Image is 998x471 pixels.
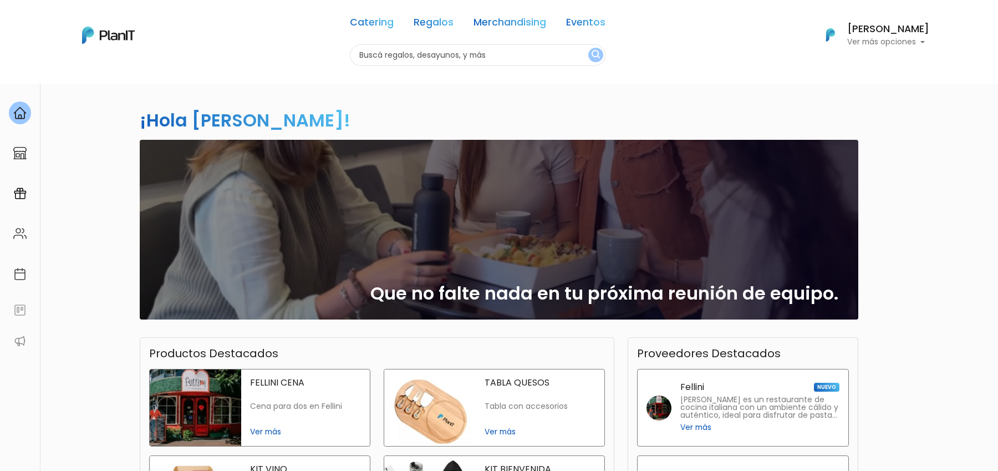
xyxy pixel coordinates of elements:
img: people-662611757002400ad9ed0e3c099ab2801c6687ba6c219adb57efc949bc21e19d.svg [13,227,27,240]
h2: ¡Hola [PERSON_NAME]! [140,108,350,133]
img: search_button-432b6d5273f82d61273b3651a40e1bd1b912527efae98b1b7a1b2c0702e16a8d.svg [592,50,600,60]
img: PlanIt Logo [82,27,135,44]
p: [PERSON_NAME] es un restaurante de cocina italiana con un ambiente cálido y auténtico, ideal para... [680,396,839,419]
a: Fellini NUEVO [PERSON_NAME] es un restaurante de cocina italiana con un ambiente cálido y auténti... [637,369,849,447]
span: Ver más [680,422,711,433]
p: Cena para dos en Fellini [250,402,361,411]
button: PlanIt Logo [PERSON_NAME] Ver más opciones [812,21,929,49]
img: tabla quesos [384,369,476,446]
img: marketplace-4ceaa7011d94191e9ded77b95e3339b90024bf715f7c57f8cf31f2d8c509eaba.svg [13,146,27,160]
span: Ver más [250,426,361,438]
img: campaigns-02234683943229c281be62815700db0a1741e53638e28bf9629b52c665b00959.svg [13,187,27,200]
a: Merchandising [473,18,546,31]
h3: Proveedores Destacados [637,347,781,360]
img: feedback-78b5a0c8f98aac82b08bfc38622c3050aee476f2c9584af64705fc4e61158814.svg [13,303,27,317]
img: home-e721727adea9d79c4d83392d1f703f7f8bce08238fde08b1acbfd93340b81755.svg [13,107,27,120]
a: Catering [350,18,394,31]
a: tabla quesos TABLA QUESOS Tabla con accesorios Ver más [384,369,605,447]
input: Buscá regalos, desayunos, y más [350,44,605,66]
h6: [PERSON_NAME] [847,24,929,34]
h2: Que no falte nada en tu próxima reunión de equipo. [370,283,838,304]
a: fellini cena FELLINI CENA Cena para dos en Fellini Ver más [149,369,370,447]
img: fellini cena [150,369,241,446]
img: partners-52edf745621dab592f3b2c58e3bca9d71375a7ef29c3b500c9f145b62cc070d4.svg [13,335,27,348]
img: calendar-87d922413cdce8b2cf7b7f5f62616a5cf9e4887200fb71536465627b3292af00.svg [13,267,27,281]
p: TABLA QUESOS [485,378,595,387]
img: PlanIt Logo [818,23,843,47]
p: Tabla con accesorios [485,402,595,411]
p: Fellini [680,383,704,392]
span: Ver más [485,426,595,438]
a: Regalos [414,18,454,31]
p: FELLINI CENA [250,378,361,387]
img: fellini [646,396,671,421]
a: Eventos [566,18,605,31]
h3: Productos Destacados [149,347,278,360]
span: NUEVO [814,383,839,392]
p: Ver más opciones [847,38,929,46]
